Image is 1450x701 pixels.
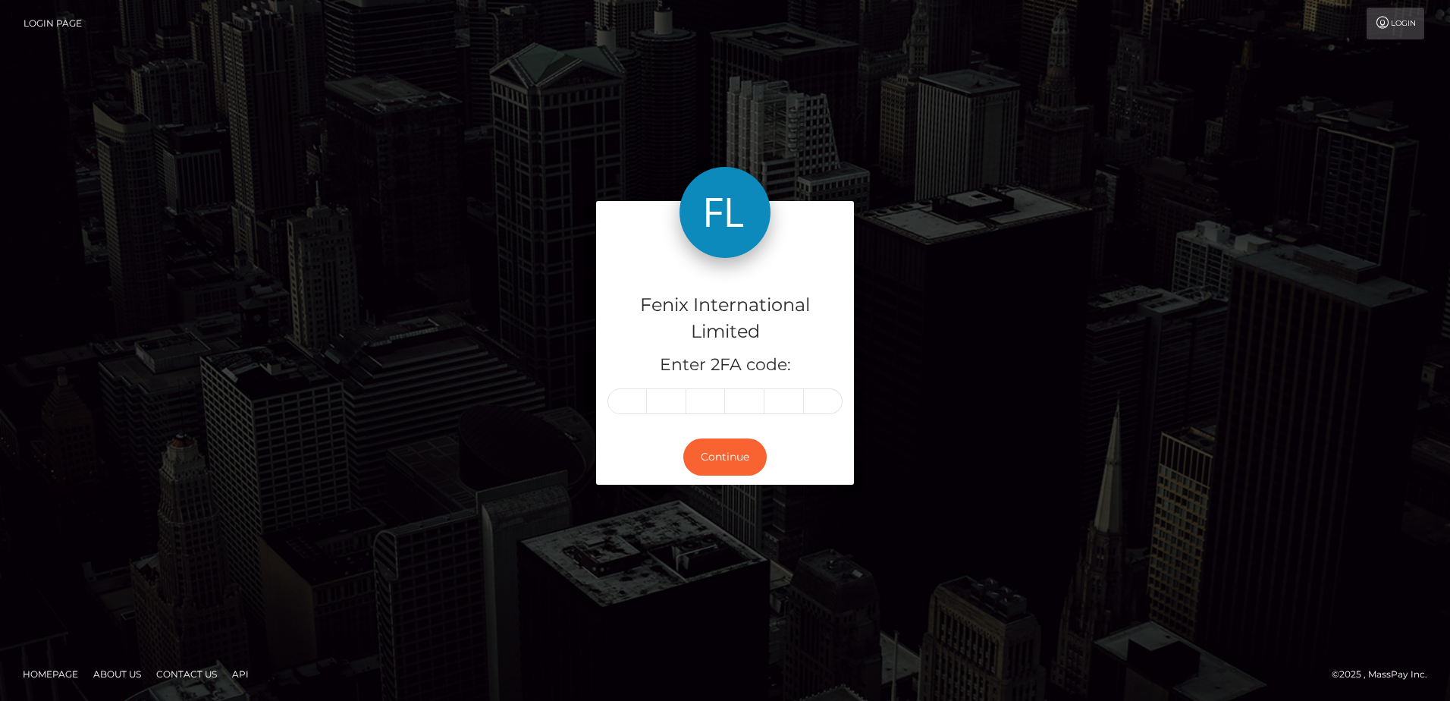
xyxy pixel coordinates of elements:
[87,662,147,686] a: About Us
[1367,8,1424,39] a: Login
[226,662,255,686] a: API
[150,662,223,686] a: Contact Us
[679,167,771,258] img: Fenix International Limited
[607,354,843,377] h5: Enter 2FA code:
[1332,666,1439,683] div: © 2025 , MassPay Inc.
[607,292,843,345] h4: Fenix International Limited
[24,8,82,39] a: Login Page
[683,439,767,476] button: Continue
[17,662,84,686] a: Homepage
